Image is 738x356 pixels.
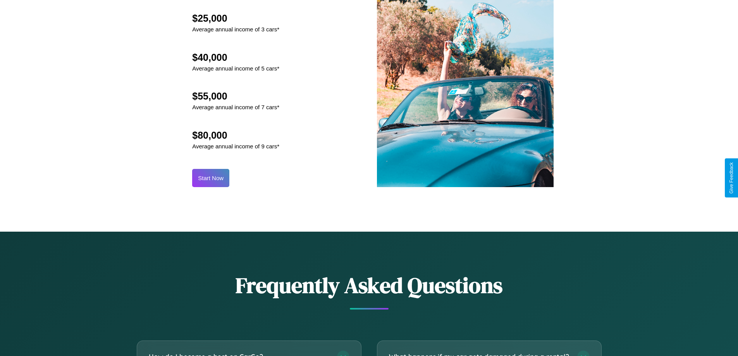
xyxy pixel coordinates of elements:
[192,130,279,141] h2: $80,000
[192,102,279,112] p: Average annual income of 7 cars*
[192,13,279,24] h2: $25,000
[137,270,602,300] h2: Frequently Asked Questions
[192,91,279,102] h2: $55,000
[192,141,279,151] p: Average annual income of 9 cars*
[192,52,279,63] h2: $40,000
[192,169,229,187] button: Start Now
[192,24,279,34] p: Average annual income of 3 cars*
[729,162,734,194] div: Give Feedback
[192,63,279,74] p: Average annual income of 5 cars*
